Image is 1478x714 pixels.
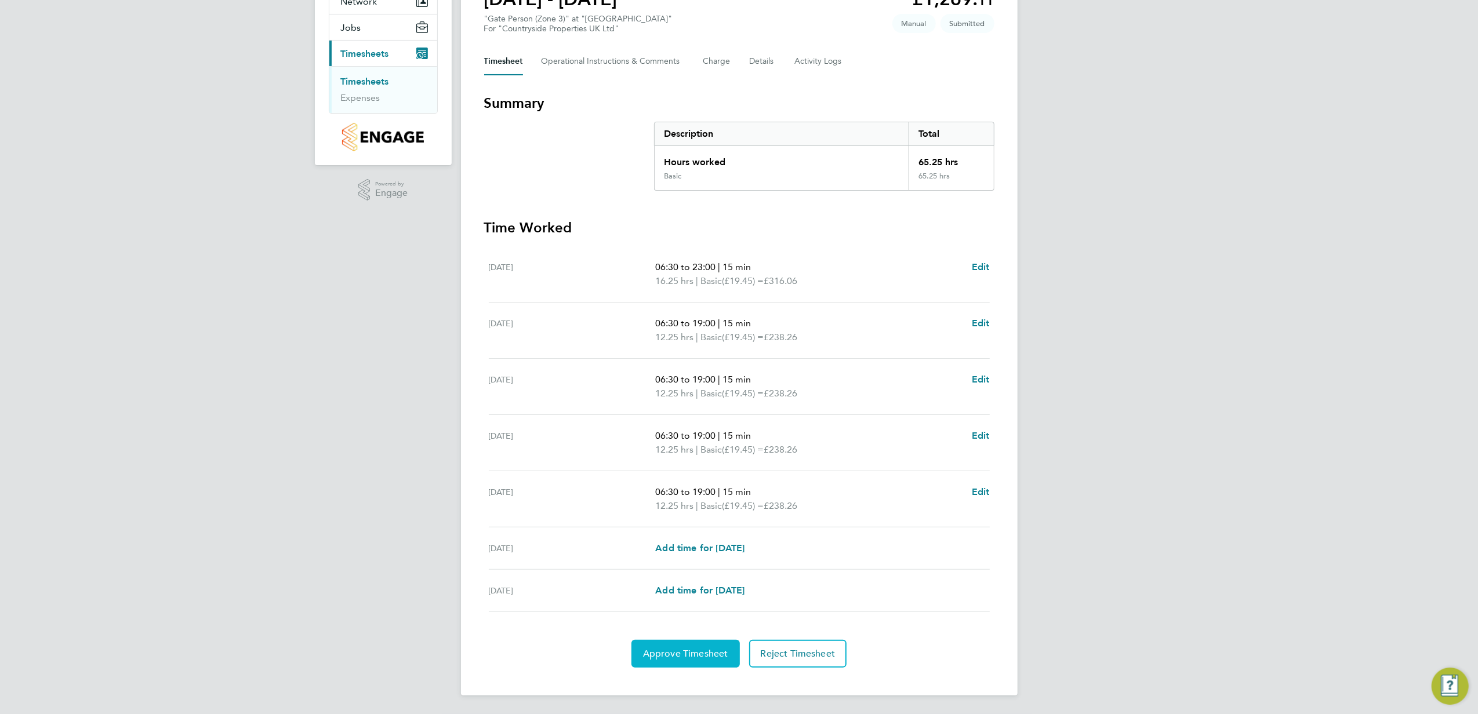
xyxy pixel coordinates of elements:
a: Add time for [DATE] [655,541,745,555]
div: "Gate Person (Zone 3)" at "[GEOGRAPHIC_DATA]" [484,14,673,34]
span: 06:30 to 19:00 [655,430,716,441]
div: [DATE] [489,316,656,344]
a: Timesheets [341,76,389,87]
button: Operational Instructions & Comments [542,48,685,75]
span: (£19.45) = [722,388,764,399]
div: Hours worked [655,146,909,172]
div: [DATE] [489,541,656,555]
span: | [718,430,720,441]
h3: Time Worked [484,218,994,237]
span: 06:30 to 19:00 [655,374,716,385]
span: | [696,331,698,343]
span: Timesheets [341,48,389,59]
span: | [718,318,720,329]
span: 15 min [722,261,751,272]
span: 16.25 hrs [655,275,693,286]
div: [DATE] [489,260,656,288]
span: (£19.45) = [722,500,764,511]
span: 12.25 hrs [655,444,693,455]
span: £238.26 [764,388,797,399]
span: Basic [700,274,722,288]
span: Add time for [DATE] [655,585,745,596]
span: 06:30 to 19:00 [655,318,716,329]
div: Basic [664,172,681,181]
button: Charge [703,48,731,75]
span: £238.26 [764,331,797,343]
span: 15 min [722,430,751,441]
button: Jobs [329,14,437,40]
span: Jobs [341,22,361,33]
button: Engage Resource Center [1432,668,1469,705]
span: Edit [972,261,990,272]
div: Timesheets [329,66,437,113]
a: Go to home page [329,123,438,151]
span: | [696,275,698,286]
span: | [718,261,720,272]
button: Details [750,48,776,75]
span: £238.26 [764,444,797,455]
div: Description [655,122,909,145]
span: Edit [972,374,990,385]
span: | [696,500,698,511]
a: Edit [972,316,990,330]
span: 12.25 hrs [655,388,693,399]
span: £238.26 [764,500,797,511]
a: Add time for [DATE] [655,584,745,598]
span: 15 min [722,486,751,497]
span: | [696,388,698,399]
span: Edit [972,486,990,497]
div: 65.25 hrs [909,172,993,190]
span: (£19.45) = [722,444,764,455]
button: Activity Logs [795,48,844,75]
img: countryside-properties-logo-retina.png [342,123,424,151]
div: For "Countryside Properties UK Ltd" [484,24,673,34]
span: Engage [375,188,408,198]
button: Timesheets [329,41,437,66]
span: 15 min [722,318,751,329]
div: [DATE] [489,584,656,598]
span: This timesheet was manually created. [892,14,936,33]
div: [DATE] [489,429,656,457]
span: Basic [700,330,722,344]
div: 65.25 hrs [909,146,993,172]
span: This timesheet is Submitted. [940,14,994,33]
a: Edit [972,373,990,387]
span: Edit [972,430,990,441]
a: Expenses [341,92,380,103]
a: Edit [972,429,990,443]
span: Reject Timesheet [761,648,836,660]
span: Add time for [DATE] [655,542,745,553]
div: Summary [654,122,994,191]
button: Approve Timesheet [631,640,740,668]
button: Reject Timesheet [749,640,847,668]
span: (£19.45) = [722,331,764,343]
span: Basic [700,387,722,400]
a: Powered byEngage [358,179,408,201]
span: 12.25 hrs [655,331,693,343]
div: [DATE] [489,485,656,513]
span: £316.06 [764,275,797,286]
span: Powered by [375,179,408,189]
span: (£19.45) = [722,275,764,286]
a: Edit [972,485,990,499]
span: 06:30 to 23:00 [655,261,716,272]
span: | [696,444,698,455]
span: Basic [700,443,722,457]
span: 12.25 hrs [655,500,693,511]
button: Timesheet [484,48,523,75]
span: | [718,486,720,497]
a: Edit [972,260,990,274]
span: Basic [700,499,722,513]
h3: Summary [484,94,994,112]
span: Edit [972,318,990,329]
span: 15 min [722,374,751,385]
div: Total [909,122,993,145]
span: 06:30 to 19:00 [655,486,716,497]
div: [DATE] [489,373,656,400]
section: Timesheet [484,94,994,668]
span: Approve Timesheet [643,648,728,660]
span: | [718,374,720,385]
